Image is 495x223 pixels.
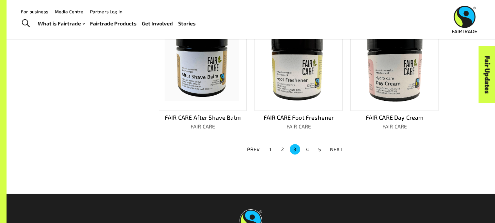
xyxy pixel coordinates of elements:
p: FAIR CARE [255,123,343,130]
button: PREV [243,143,264,155]
p: FAIR CARE Foot Freshener [255,113,343,122]
button: page 3 [290,144,300,155]
a: Fairtrade Products [90,19,137,28]
button: Go to page 2 [277,144,288,155]
p: FAIR CARE After Shave Balm [159,113,247,122]
p: PREV [247,145,260,153]
a: FAIR CARE After Shave BalmFAIR CARE [159,22,247,131]
button: Go to page 5 [315,144,325,155]
p: NEXT [330,145,343,153]
button: Go to page 1 [265,144,275,155]
img: Fairtrade Australia New Zealand logo [452,6,477,33]
p: FAIR CARE [350,123,439,130]
a: FAIR CARE Day CreamFAIR CARE [350,22,439,131]
p: FAIR CARE Day Cream [350,113,439,122]
a: Partners Log In [90,9,122,14]
p: FAIR CARE [159,123,247,130]
nav: pagination navigation [243,143,347,155]
a: Stories [178,19,196,28]
button: Go to page 4 [302,144,313,155]
a: Media Centre [55,9,84,14]
a: For business [21,9,48,14]
a: FAIR CARE Foot FreshenerFAIR CARE [255,22,343,131]
button: NEXT [326,143,347,155]
a: Toggle Search [18,15,34,32]
a: What is Fairtrade [38,19,85,28]
a: Get Involved [142,19,173,28]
